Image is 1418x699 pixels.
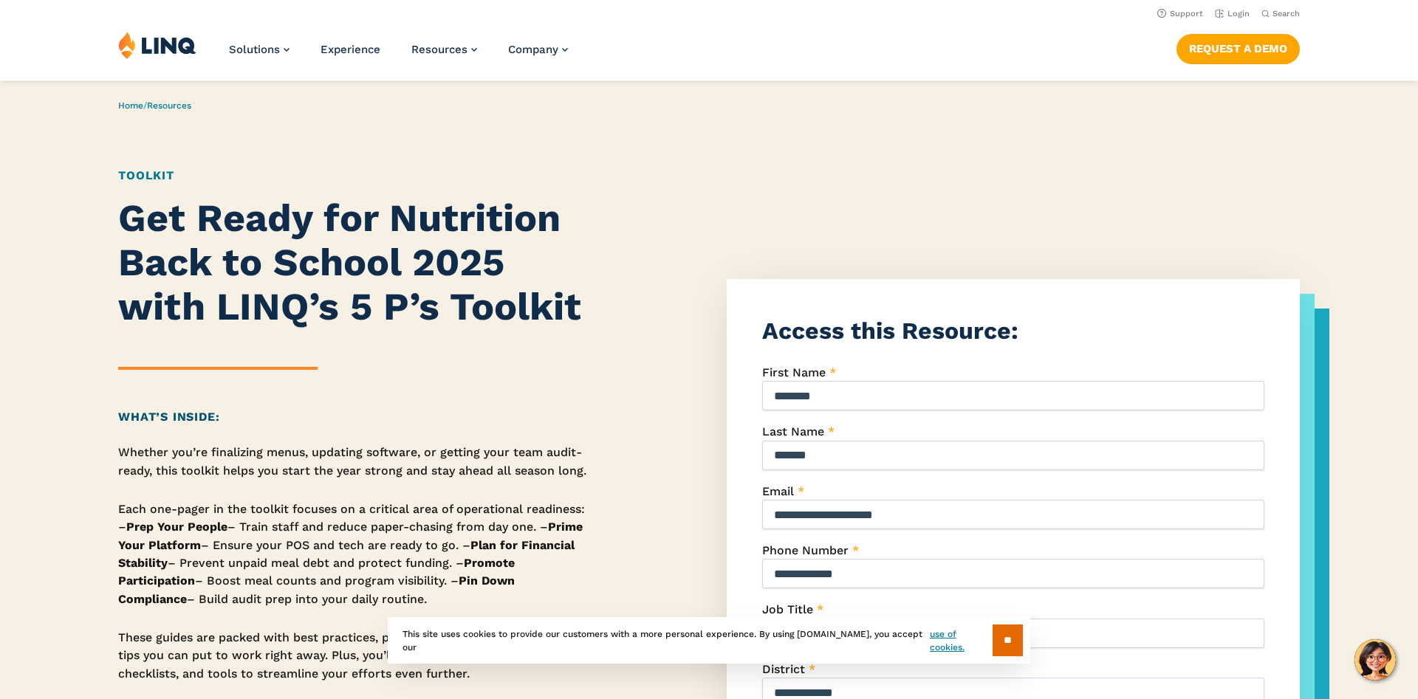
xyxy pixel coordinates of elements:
strong: Prep Your People [126,520,227,534]
nav: Button Navigation [1176,31,1300,63]
span: Search [1273,9,1300,18]
span: Resources [411,43,467,56]
button: Hello, have a question? Let’s chat. [1354,639,1396,681]
strong: Pin Down Compliance [118,574,515,605]
span: Job Title [762,602,813,616]
a: Login [1215,9,1250,18]
p: Each one-pager in the toolkit focuses on a critical area of operational readiness: – – Train staf... [118,500,590,608]
a: Experience [321,43,380,56]
a: Request a Demo [1176,34,1300,63]
span: Last Name [762,424,824,438]
a: Home [118,100,143,111]
a: Solutions [229,43,290,56]
span: Solutions [229,43,280,56]
div: This site uses cookies to provide our customers with a more personal experience. By using [DOMAIN... [388,617,1030,664]
h3: Access this Resource: [762,314,1264,348]
a: Company [508,43,568,56]
a: Resources [147,100,191,111]
p: These guides are packed with best practices, proven strategies, and actionable tips you can put t... [118,629,590,683]
strong: Prime Your Platform [118,520,583,551]
a: Support [1157,9,1203,18]
span: First Name [762,365,826,379]
a: Resources [411,43,477,56]
p: Whether you’re finalizing menus, updating software, or getting your team audit-ready, this toolki... [118,444,590,480]
span: Email [762,484,794,498]
strong: Plan for Financial Stability [118,538,575,570]
span: Phone Number [762,543,849,557]
h2: What’s Inside: [118,408,590,426]
strong: Get Ready for Nutrition Back to School 2025 with LINQ’s 5 P’s Toolkit [118,196,581,329]
a: use of cookies. [930,627,993,654]
img: LINQ | K‑12 Software [118,31,196,59]
nav: Primary Navigation [229,31,568,80]
span: Company [508,43,558,56]
span: / [118,100,191,111]
a: Toolkit [118,168,174,182]
button: Open Search Bar [1261,8,1300,19]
